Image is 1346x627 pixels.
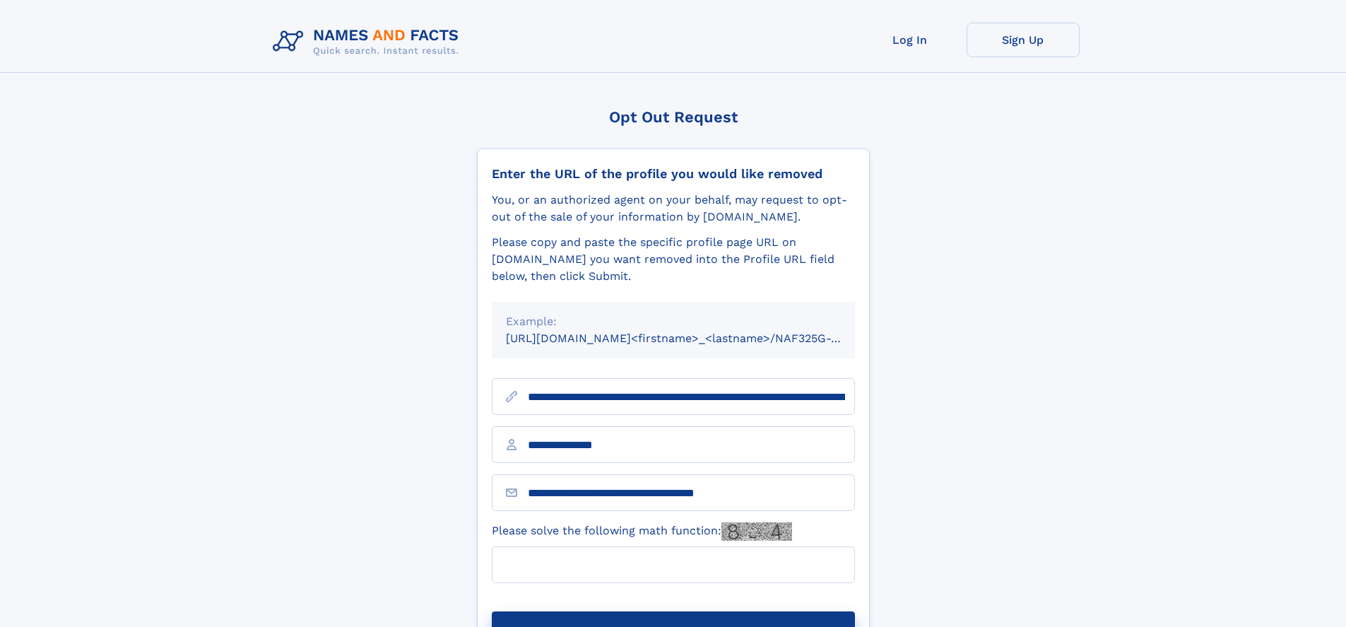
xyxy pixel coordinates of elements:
[267,23,471,61] img: Logo Names and Facts
[506,332,882,345] small: [URL][DOMAIN_NAME]<firstname>_<lastname>/NAF325G-xxxxxxxx
[492,234,855,285] div: Please copy and paste the specific profile page URL on [DOMAIN_NAME] you want removed into the Pr...
[506,313,841,330] div: Example:
[492,192,855,225] div: You, or an authorized agent on your behalf, may request to opt-out of the sale of your informatio...
[492,522,792,541] label: Please solve the following math function:
[967,23,1080,57] a: Sign Up
[854,23,967,57] a: Log In
[492,166,855,182] div: Enter the URL of the profile you would like removed
[477,108,870,126] div: Opt Out Request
